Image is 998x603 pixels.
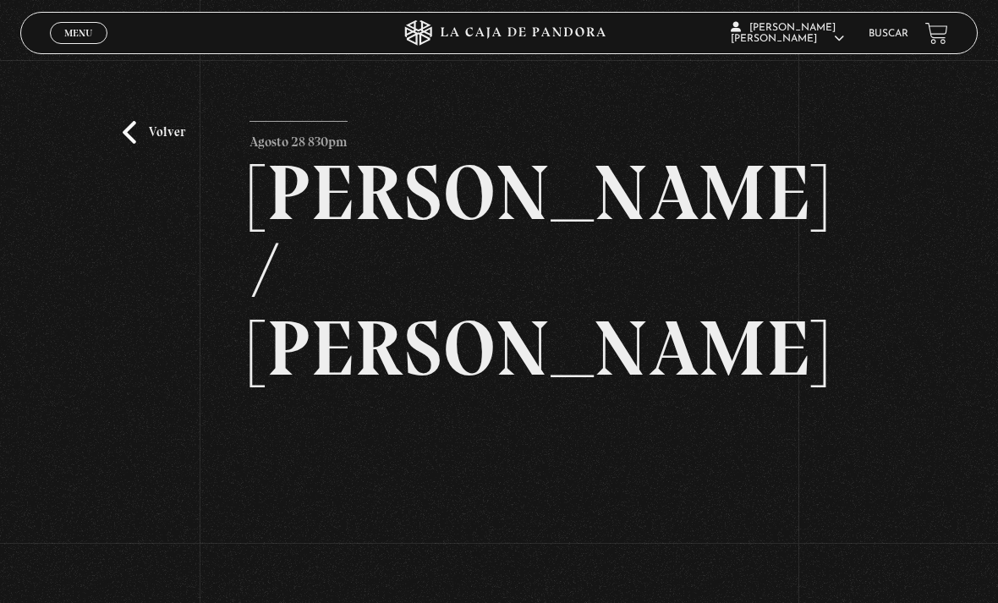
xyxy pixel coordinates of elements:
span: Cerrar [59,42,99,54]
span: Menu [64,28,92,38]
h2: [PERSON_NAME] / [PERSON_NAME] [249,154,748,387]
p: Agosto 28 830pm [249,121,348,155]
a: View your shopping cart [925,22,948,45]
a: Buscar [869,29,908,39]
span: [PERSON_NAME] [PERSON_NAME] [731,23,844,44]
a: Volver [123,121,185,144]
